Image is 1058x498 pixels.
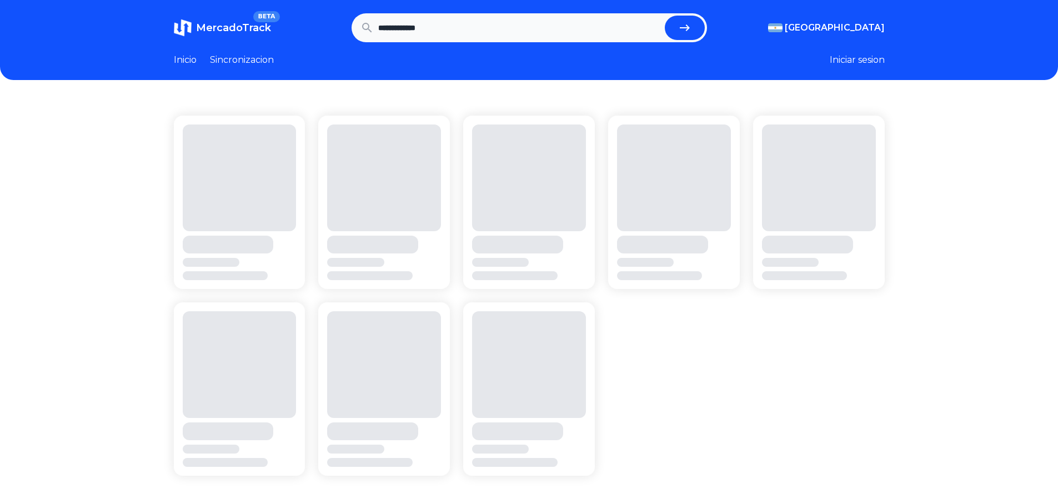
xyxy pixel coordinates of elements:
img: Argentina [768,23,783,32]
img: MercadoTrack [174,19,192,37]
a: Inicio [174,53,197,67]
span: [GEOGRAPHIC_DATA] [785,21,885,34]
button: Iniciar sesion [830,53,885,67]
a: MercadoTrackBETA [174,19,271,37]
span: BETA [253,11,279,22]
button: [GEOGRAPHIC_DATA] [768,21,885,34]
span: MercadoTrack [196,22,271,34]
a: Sincronizacion [210,53,274,67]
